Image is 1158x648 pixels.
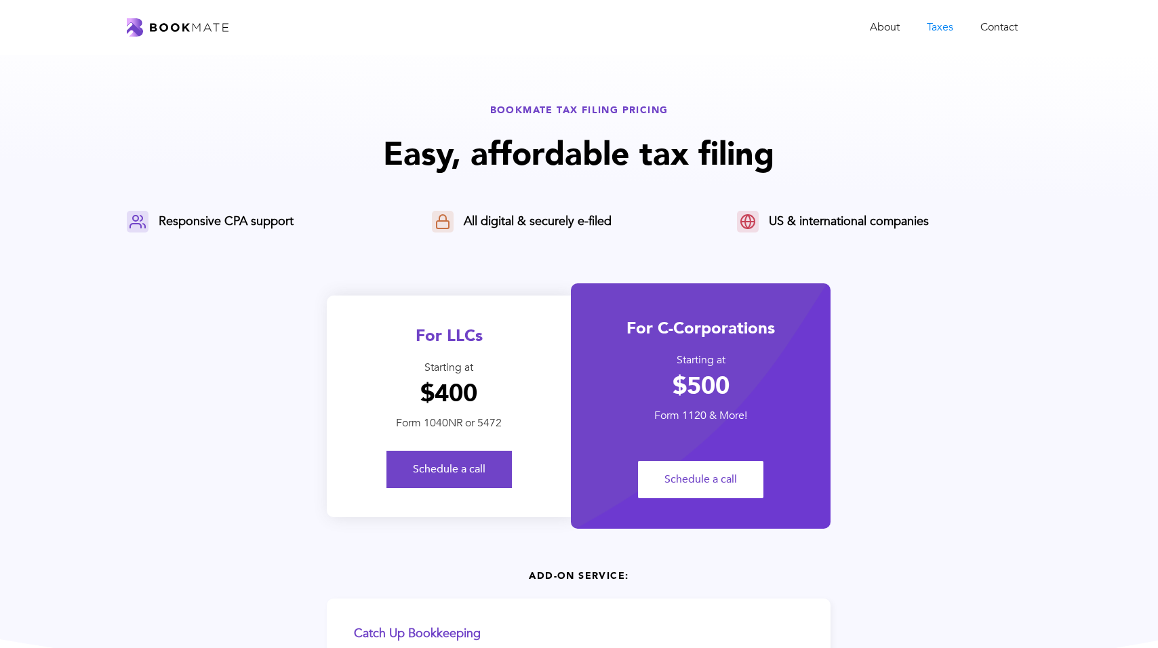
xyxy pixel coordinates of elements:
[571,371,831,401] h1: $500
[327,361,571,375] div: Starting at
[571,409,831,423] div: Form 1120 & More!
[327,416,571,430] div: Form 1040NR or 5472
[464,214,612,230] div: All digital & securely e-filed
[967,14,1031,41] a: Contact
[638,461,763,498] a: Schedule a call
[127,104,1031,117] div: BOOKMATE TAX FILING PRICING
[159,214,294,230] div: Responsive CPA support
[571,353,831,367] div: Starting at
[127,569,1031,582] div: ADD-ON SERVICE:
[127,133,1031,177] h1: Easy, affordable tax filing
[769,214,929,230] div: US & international companies
[127,18,228,37] a: home
[571,317,831,340] div: For C-Corporations
[327,379,571,409] h1: $400
[354,626,574,642] div: Catch Up Bookkeeping
[386,451,512,488] a: Schedule a call
[856,14,913,41] a: About
[327,325,571,347] div: For LLCs
[913,14,967,41] a: Taxes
